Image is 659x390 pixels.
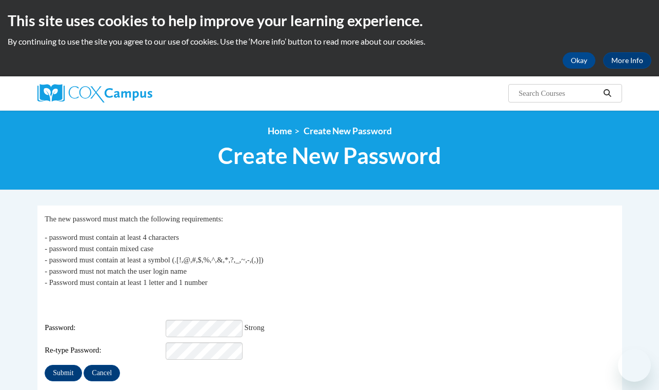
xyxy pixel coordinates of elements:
span: Create New Password [218,142,441,169]
span: Re-type Password: [45,345,164,356]
input: Cancel [84,365,120,381]
a: Cox Campus [37,84,222,102]
input: Submit [45,365,82,381]
span: Strong [245,323,265,332]
button: Search [600,87,615,99]
span: Create New Password [304,126,392,136]
span: Password: [45,322,164,334]
img: Cox Campus [37,84,152,102]
button: Okay [563,52,595,69]
h2: This site uses cookies to help improve your learning experience. [8,10,651,31]
input: Search Courses [517,87,600,99]
a: Home [268,126,292,136]
iframe: Button to launch messaging window [618,349,651,382]
span: - password must contain at least 4 characters - password must contain mixed case - password must ... [45,233,263,286]
span: The new password must match the following requirements: [45,215,223,223]
a: More Info [603,52,651,69]
p: By continuing to use the site you agree to our use of cookies. Use the ‘More info’ button to read... [8,36,651,47]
